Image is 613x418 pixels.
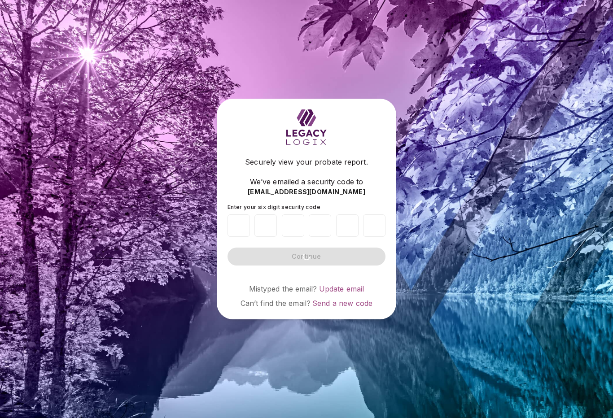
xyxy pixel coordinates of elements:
[241,299,311,308] span: Can’t find the email?
[249,284,317,293] span: Mistyped the email?
[245,157,368,167] span: Securely view your probate report.
[250,176,363,187] span: We’ve emailed a security code to
[319,284,364,293] a: Update email
[248,187,365,196] span: [EMAIL_ADDRESS][DOMAIN_NAME]
[228,204,320,210] span: Enter your six digit security code
[312,299,372,308] a: Send a new code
